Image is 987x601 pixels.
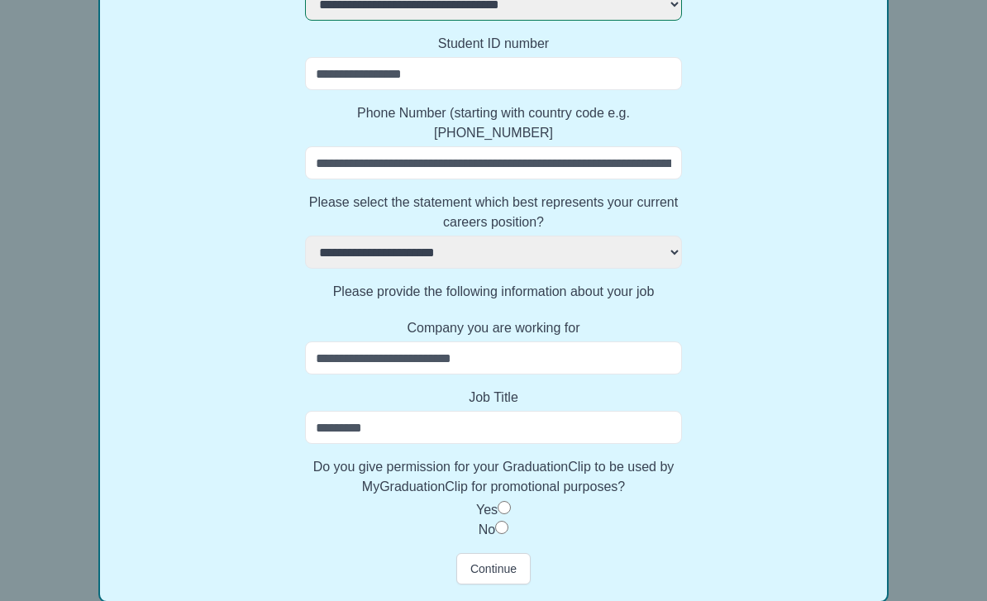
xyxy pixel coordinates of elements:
[305,388,682,408] label: Job Title
[305,34,682,54] label: Student ID number
[305,318,682,338] label: Company you are working for
[305,457,682,497] label: Do you give permission for your GraduationClip to be used by MyGraduationClip for promotional pur...
[305,103,682,143] label: Phone Number (starting with country code e.g. [PHONE_NUMBER]
[305,282,682,302] label: Please provide the following information about your job
[476,503,498,517] label: Yes
[305,193,682,232] label: Please select the statement which best represents your current careers position?
[456,553,531,584] button: Continue
[479,522,495,537] label: No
